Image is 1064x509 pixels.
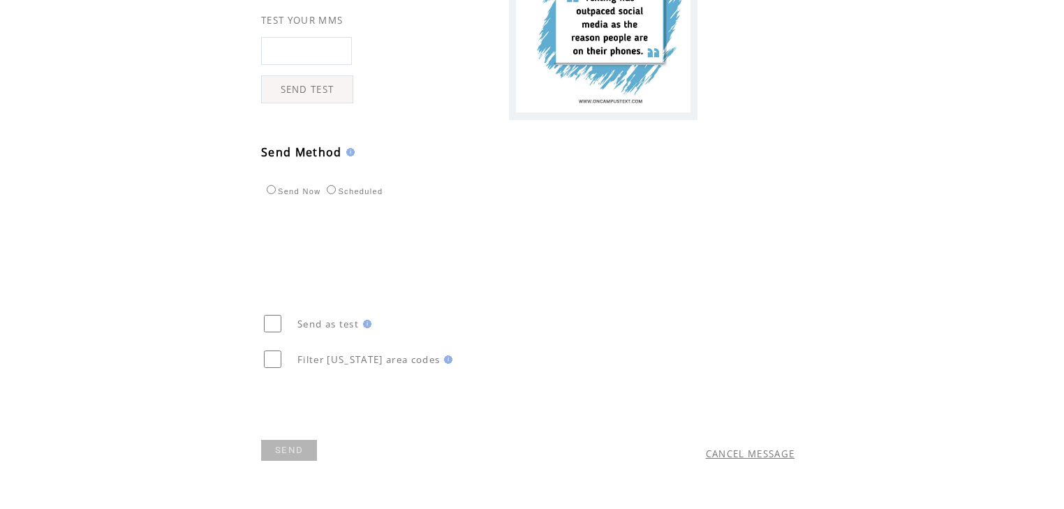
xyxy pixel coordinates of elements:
[263,187,320,196] label: Send Now
[297,353,440,366] span: Filter [US_STATE] area codes
[342,148,355,156] img: help.gif
[706,448,795,460] a: CANCEL MESSAGE
[261,14,343,27] span: TEST YOUR MMS
[440,355,452,364] img: help.gif
[267,185,276,194] input: Send Now
[359,320,371,328] img: help.gif
[327,185,336,194] input: Scheduled
[261,145,342,160] span: Send Method
[261,440,317,461] a: SEND
[261,75,353,103] a: SEND TEST
[323,187,383,196] label: Scheduled
[297,318,359,330] span: Send as test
